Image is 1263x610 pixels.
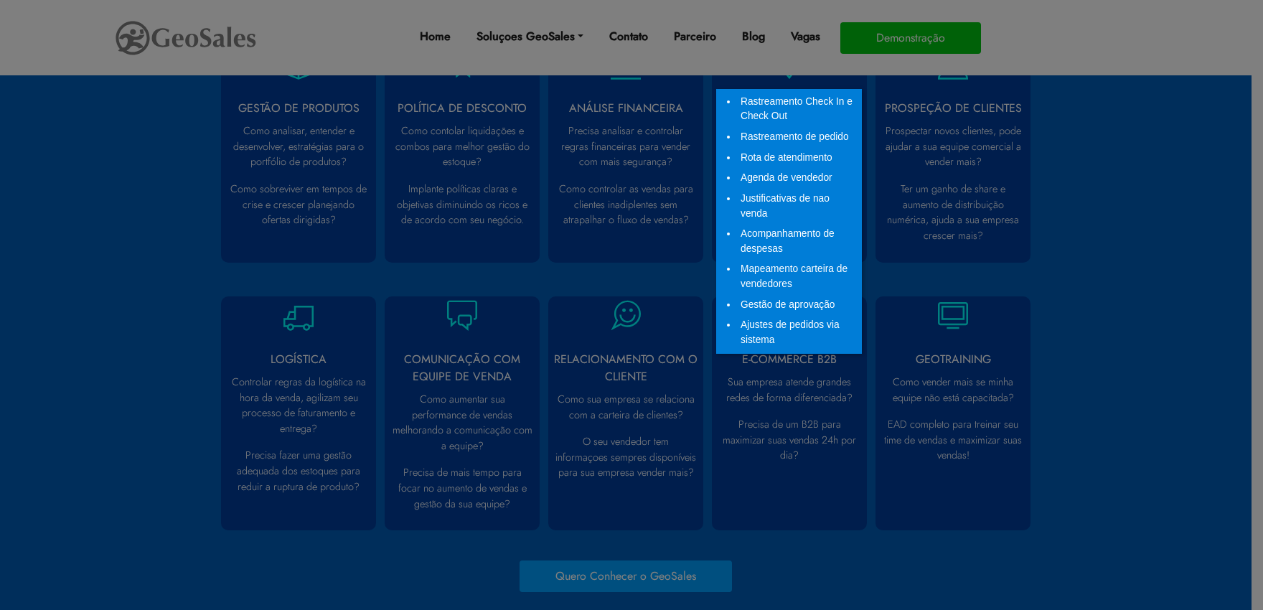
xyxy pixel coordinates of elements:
[738,189,859,224] li: Justificativas de nao venda
[738,295,859,316] li: Gestão de aprovação
[738,168,859,189] li: Agenda de vendedor
[738,127,859,148] li: Rastreamento de pedido
[738,224,859,259] li: Acompanhamento de despesas
[738,315,859,350] li: Ajustes de pedidos via sistema
[738,92,859,127] li: Rastreamento Check In e Check Out
[738,259,859,294] li: Mapeamento carteira de vendedores
[738,148,859,169] li: Rota de atendimento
